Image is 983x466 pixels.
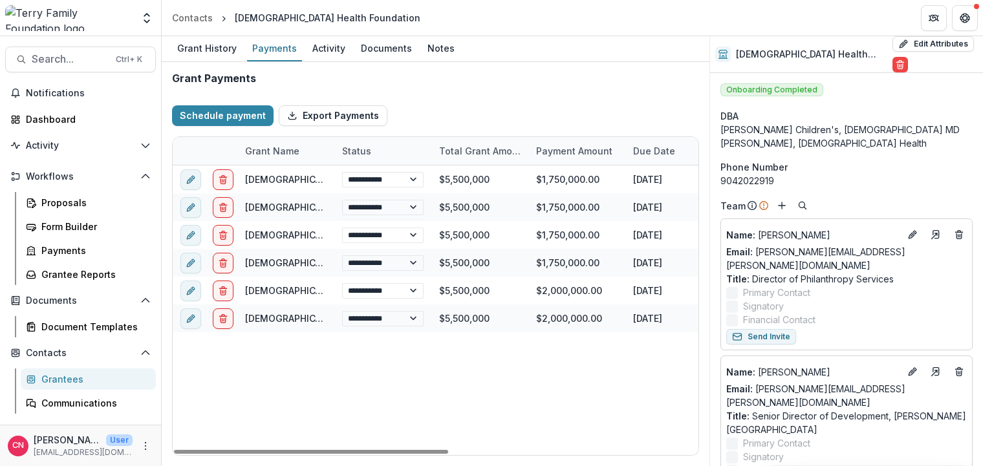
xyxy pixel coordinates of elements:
[41,244,146,257] div: Payments
[625,277,722,304] div: [DATE]
[892,36,974,52] button: Edit Attributes
[180,225,201,246] button: edit
[726,272,967,286] p: Director of Philanthropy Services
[247,39,302,58] div: Payments
[106,434,133,446] p: User
[172,11,213,25] div: Contacts
[726,409,967,436] p: Senior Director of Development, [PERSON_NAME][GEOGRAPHIC_DATA]
[213,225,233,246] button: delete
[138,5,156,31] button: Open entity switcher
[625,221,722,249] div: [DATE]
[237,137,334,165] div: Grant Name
[356,39,417,58] div: Documents
[726,383,753,394] span: Email:
[41,320,146,334] div: Document Templates
[925,224,946,245] a: Go to contact
[26,140,135,151] span: Activity
[235,11,420,25] div: [DEMOGRAPHIC_DATA] Health Foundation
[726,246,753,257] span: Email:
[21,240,156,261] a: Payments
[625,137,722,165] div: Due Date
[625,144,683,158] div: Due Date
[172,36,242,61] a: Grant History
[245,202,463,213] a: [DEMOGRAPHIC_DATA] Health Foundation - 2025
[5,166,156,187] button: Open Workflows
[720,123,973,150] div: [PERSON_NAME] Children's, [DEMOGRAPHIC_DATA] MD [PERSON_NAME], [DEMOGRAPHIC_DATA] Health
[180,197,201,218] button: edit
[21,368,156,390] a: Grantees
[41,196,146,209] div: Proposals
[625,249,722,277] div: [DATE]
[21,216,156,237] a: Form Builder
[5,135,156,156] button: Open Activity
[34,433,101,447] p: [PERSON_NAME]
[213,308,233,329] button: delete
[180,281,201,301] button: edit
[774,198,790,213] button: Add
[41,220,146,233] div: Form Builder
[528,165,625,193] div: $1,750,000.00
[726,229,755,240] span: Name :
[21,392,156,414] a: Communications
[431,221,528,249] div: $5,500,000
[952,5,978,31] button: Get Help
[245,285,463,296] a: [DEMOGRAPHIC_DATA] Health Foundation - 2025
[431,249,528,277] div: $5,500,000
[138,438,153,454] button: More
[180,169,201,190] button: edit
[26,112,146,126] div: Dashboard
[422,36,460,61] a: Notes
[172,105,274,126] button: Schedule payment
[528,304,625,332] div: $2,000,000.00
[431,137,528,165] div: Total Grant Amount
[180,253,201,273] button: edit
[21,192,156,213] a: Proposals
[528,221,625,249] div: $1,750,000.00
[172,39,242,58] div: Grant History
[245,257,463,268] a: [DEMOGRAPHIC_DATA] Health Foundation - 2025
[743,286,810,299] span: Primary Contact
[307,39,351,58] div: Activity
[720,83,823,96] span: Onboarding Completed
[245,313,463,324] a: [DEMOGRAPHIC_DATA] Health Foundation - 2025
[431,304,528,332] div: $5,500,000
[726,329,796,344] button: Send Invite
[26,88,151,99] span: Notifications
[951,227,967,242] button: Deletes
[26,295,135,306] span: Documents
[892,57,908,72] button: Delete
[356,36,417,61] a: Documents
[41,372,146,386] div: Grantees
[245,174,463,185] a: [DEMOGRAPHIC_DATA] Health Foundation - 2025
[5,47,156,72] button: Search...
[5,109,156,130] a: Dashboard
[279,105,387,126] button: Export Payments
[528,144,620,158] div: Payment Amount
[528,137,625,165] div: Payment Amount
[213,197,233,218] button: delete
[247,36,302,61] a: Payments
[334,137,431,165] div: Status
[736,49,887,60] h2: [DEMOGRAPHIC_DATA] Health Foundation
[245,229,463,240] a: [DEMOGRAPHIC_DATA] Health Foundation - 2025
[32,53,108,65] span: Search...
[726,382,967,409] a: Email: [PERSON_NAME][EMAIL_ADDRESS][PERSON_NAME][DOMAIN_NAME]
[213,169,233,190] button: delete
[726,228,900,242] p: [PERSON_NAME]
[26,171,135,182] span: Workflows
[5,5,133,31] img: Terry Family Foundation logo
[726,366,755,377] span: Name :
[743,450,784,463] span: Signatory
[41,268,146,281] div: Grantee Reports
[743,436,810,450] span: Primary Contact
[34,447,133,458] p: [EMAIL_ADDRESS][DOMAIN_NAME]
[41,396,146,410] div: Communications
[743,299,784,313] span: Signatory
[213,281,233,301] button: delete
[625,193,722,221] div: [DATE]
[726,410,750,421] span: Title :
[431,277,528,304] div: $5,500,000
[431,193,528,221] div: $5,500,000
[213,253,233,273] button: delete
